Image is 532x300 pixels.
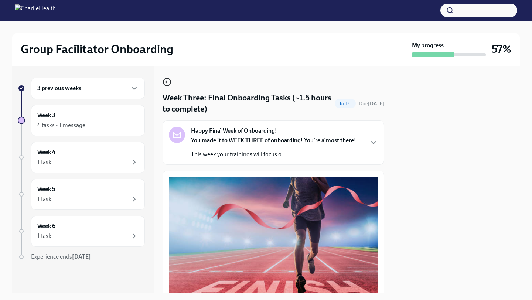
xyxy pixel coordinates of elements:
div: 4 tasks • 1 message [37,121,85,129]
h6: Week 3 [37,111,55,119]
h6: Week 4 [37,148,55,156]
p: This week your trainings will focus o... [191,150,356,158]
a: Week 41 task [18,142,145,173]
h4: Week Three: Final Onboarding Tasks (~1.5 hours to complete) [163,92,332,115]
div: 1 task [37,195,51,203]
h6: 3 previous weeks [37,84,81,92]
strong: You made it to WEEK THREE of onboarding! You're almost there! [191,137,356,144]
strong: [DATE] [72,253,91,260]
span: Experience ends [31,253,91,260]
h2: Group Facilitator Onboarding [21,42,173,57]
strong: Happy Final Week of Onboarding! [191,127,277,135]
strong: My progress [412,41,444,50]
div: 1 task [37,232,51,240]
span: September 6th, 2025 10:00 [359,100,384,107]
img: CharlieHealth [15,4,56,16]
a: Week 61 task [18,216,145,247]
div: 3 previous weeks [31,78,145,99]
h6: Week 5 [37,185,55,193]
span: Due [359,100,384,107]
a: Week 34 tasks • 1 message [18,105,145,136]
h3: 57% [492,42,511,56]
div: 1 task [37,158,51,166]
h6: Week 6 [37,222,55,230]
a: Week 51 task [18,179,145,210]
strong: [DATE] [368,100,384,107]
span: To Do [335,101,356,106]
